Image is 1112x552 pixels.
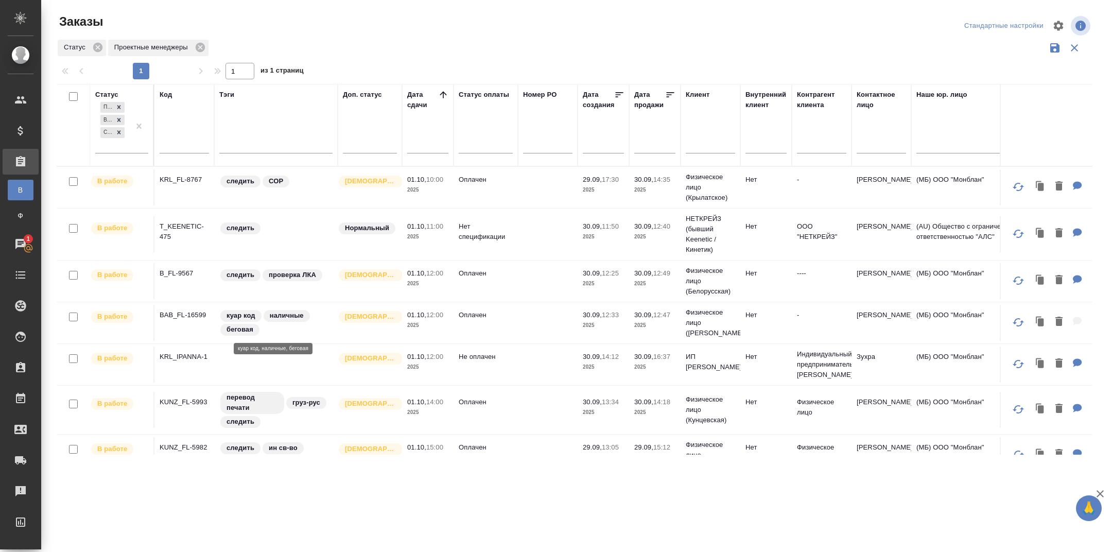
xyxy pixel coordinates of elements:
p: 2025 [634,362,675,372]
p: 2025 [583,362,624,372]
td: (AU) Общество с ограниченной ответственностью "АЛС" [911,216,1035,252]
p: - [797,310,846,320]
div: Выставляется автоматически для первых 3 заказов нового контактного лица. Особое внимание [338,352,397,366]
td: Оплачен [454,305,518,341]
p: 2025 [583,185,624,195]
td: (МБ) ООО "Монблан" [911,263,1035,299]
p: 2025 [407,362,448,372]
button: Для КМ: от КВ эстон-рус НЗ подъедет в офис, онлайн не хочет высылать доки [1068,444,1087,465]
p: 12:47 [653,311,670,319]
p: Нормальный [345,223,389,233]
p: груз-рус [292,398,320,408]
p: [DEMOGRAPHIC_DATA] [345,176,396,186]
button: Сохранить фильтры [1045,38,1065,58]
p: Физическое лицо ([PERSON_NAME]) [686,307,735,338]
p: Физическое лицо (Кунцевская) [686,440,735,471]
p: В работе [97,312,127,322]
div: Выставляет ПМ после принятия заказа от КМа [90,310,148,324]
p: В работе [97,399,127,409]
p: 12:40 [653,222,670,230]
p: BAB_FL-16599 [160,310,209,320]
div: Контактное лицо [857,90,906,110]
td: Не оплачен [454,347,518,383]
span: Ф [13,211,28,221]
div: следить [219,221,333,235]
button: Обновить [1006,352,1031,376]
p: 14:35 [653,176,670,183]
p: 11:50 [602,222,619,230]
p: 01.10, [407,353,426,360]
p: 01.10, [407,222,426,230]
p: Проектные менеджеры [114,42,192,53]
span: 1 [20,234,36,244]
button: Удалить [1050,223,1068,244]
p: Нет [745,268,787,279]
p: В работе [97,353,127,364]
p: 2025 [634,279,675,289]
button: Клонировать [1031,353,1050,374]
p: 2025 [407,232,448,242]
p: Нет [745,175,787,185]
div: Дата создания [583,90,614,110]
p: 01.10, [407,269,426,277]
p: ИП [PERSON_NAME] [686,352,735,372]
p: 2025 [407,185,448,195]
div: split button [962,18,1046,34]
div: Статус [58,40,106,56]
div: Внутренний клиент [745,90,787,110]
p: 2025 [583,279,624,289]
p: 29.09, [583,176,602,183]
p: Физическое лицо [797,442,846,463]
p: В работе [97,223,127,233]
p: 2025 [634,185,675,195]
p: KUNZ_FL-5993 [160,397,209,407]
div: Выставляется автоматически для первых 3 заказов нового контактного лица. Особое внимание [338,175,397,188]
p: 2025 [407,407,448,418]
p: перевод печати [227,392,278,413]
div: Сдан без статистики [100,127,113,138]
button: Клонировать [1031,270,1050,291]
p: 2025 [634,232,675,242]
span: Посмотреть информацию [1071,16,1092,36]
td: (МБ) ООО "Монблан" [911,392,1035,428]
div: Дата сдачи [407,90,438,110]
p: Нет [745,221,787,232]
td: Оплачен [454,392,518,428]
p: проверка ЛКА [269,270,316,280]
p: следить [227,176,254,186]
p: 30.09, [634,353,653,360]
a: В [8,180,33,200]
p: следить [227,223,254,233]
p: 30.09, [583,398,602,406]
p: 12:00 [426,353,443,360]
span: Заказы [57,13,103,30]
p: следить [227,270,254,280]
p: 2025 [407,279,448,289]
p: 29.09, [583,443,602,451]
p: KRL_FL-8767 [160,175,209,185]
button: Обновить [1006,221,1031,246]
button: Обновить [1006,175,1031,199]
div: Подтвержден, В работе, Сдан без статистики [99,101,126,114]
p: беговая [227,324,253,335]
p: 14:00 [426,398,443,406]
p: 2025 [634,453,675,463]
button: Удалить [1050,312,1068,333]
td: Оплачен [454,437,518,473]
td: Зухра [852,347,911,383]
td: [PERSON_NAME] [852,169,911,205]
p: 01.10, [407,443,426,451]
td: (МБ) ООО "Монблан" [911,437,1035,473]
div: Контрагент клиента [797,90,846,110]
div: Выставляется автоматически для первых 3 заказов нового контактного лица. Особое внимание [338,442,397,456]
p: ООО "НЕТКРЕЙЗ" [797,221,846,242]
p: Индивидуальный предприниматель [PERSON_NAME]... [797,349,846,380]
p: 16:37 [653,353,670,360]
div: Номер PO [523,90,557,100]
div: Статус оплаты [459,90,509,100]
p: Физическое лицо (Крылатское) [686,172,735,203]
button: 🙏 [1076,495,1102,521]
p: Нет [745,352,787,362]
button: Обновить [1006,397,1031,422]
p: 30.09, [583,269,602,277]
